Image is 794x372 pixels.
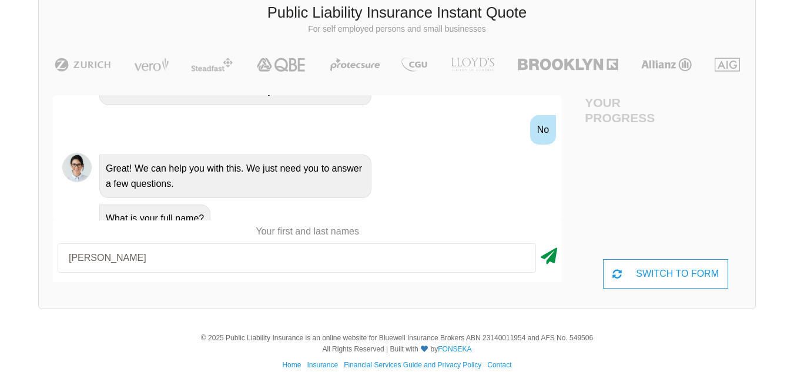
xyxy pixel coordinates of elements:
[603,259,728,289] div: SWITCH TO FORM
[282,361,301,369] a: Home
[49,58,116,72] img: Zurich | Public Liability Insurance
[250,58,313,72] img: QBE | Public Liability Insurance
[307,361,338,369] a: Insurance
[129,58,174,72] img: Vero | Public Liability Insurance
[438,345,471,353] a: FONSEKA
[585,95,665,125] h4: Your Progress
[530,115,556,145] div: No
[326,58,385,72] img: Protecsure | Public Liability Insurance
[397,58,432,72] img: CGU | Public Liability Insurance
[513,58,623,72] img: Brooklyn | Public Liability Insurance
[48,2,746,24] h3: Public Liability Insurance Instant Quote
[53,225,562,238] p: Your first and last names
[62,153,92,182] img: Chatbot | PLI
[186,58,238,72] img: Steadfast | Public Liability Insurance
[444,58,501,72] img: LLOYD's | Public Liability Insurance
[710,58,745,72] img: AIG | Public Liability Insurance
[344,361,481,369] a: Financial Services Guide and Privacy Policy
[99,155,371,198] div: Great! We can help you with this. We just need you to answer a few questions.
[99,205,210,233] div: What is your full name?
[48,24,746,35] p: For self employed persons and small businesses
[58,243,536,273] input: Your first and last names
[487,361,511,369] a: Contact
[635,58,698,72] img: Allianz | Public Liability Insurance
